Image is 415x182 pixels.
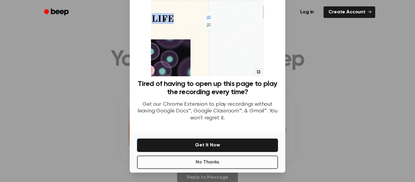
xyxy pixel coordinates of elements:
[294,5,320,19] a: Log in
[40,6,74,18] a: Beep
[137,80,278,96] h3: Tired of having to open up this page to play the recording every time?
[137,156,278,169] button: No Thanks
[137,101,278,122] p: Get our Chrome Extension to play recordings without leaving Google Docs™, Google Classroom™, & Gm...
[137,139,278,152] button: Get It Now
[324,6,375,18] a: Create Account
